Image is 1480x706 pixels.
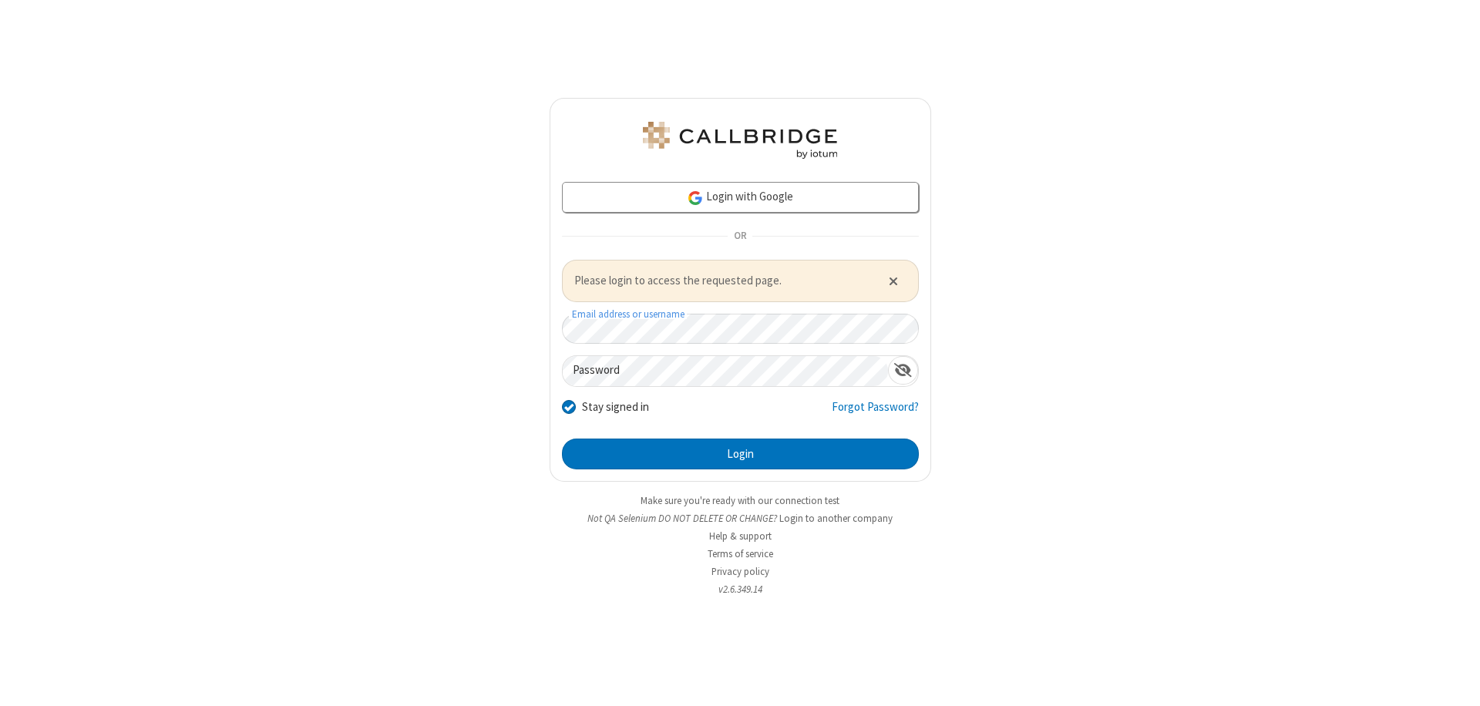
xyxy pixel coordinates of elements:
[687,190,704,207] img: google-icon.png
[888,356,918,385] div: Show password
[562,182,919,213] a: Login with Google
[550,582,931,597] li: v2.6.349.14
[563,356,888,386] input: Password
[574,272,869,290] span: Please login to access the requested page.
[640,122,840,159] img: QA Selenium DO NOT DELETE OR CHANGE
[641,494,839,507] a: Make sure you're ready with our connection test
[728,226,752,247] span: OR
[562,439,919,469] button: Login
[709,529,772,543] a: Help & support
[708,547,773,560] a: Terms of service
[562,314,919,344] input: Email address or username
[711,565,769,578] a: Privacy policy
[880,269,906,292] button: Close alert
[779,511,893,526] button: Login to another company
[832,398,919,428] a: Forgot Password?
[582,398,649,416] label: Stay signed in
[550,511,931,526] li: Not QA Selenium DO NOT DELETE OR CHANGE?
